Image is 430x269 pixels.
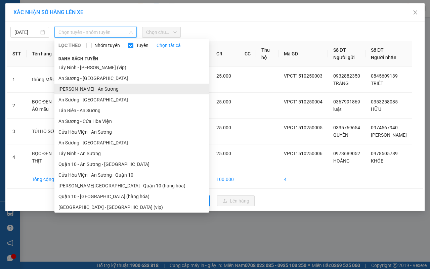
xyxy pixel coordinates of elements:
[216,151,231,156] span: 25.000
[14,29,39,36] input: 15/10/2025
[217,195,255,206] button: uploadLên hàng
[333,73,360,79] span: 0932882350
[54,56,102,62] span: Danh sách tuyến
[129,30,133,34] span: down
[53,4,92,9] strong: ĐỒNG PHƯỚC
[54,116,209,127] li: An Sương - Cửa Hòa Viện
[371,99,398,104] span: 0353258085
[54,73,209,84] li: An Sương - [GEOGRAPHIC_DATA]
[278,170,328,189] td: 4
[27,144,62,170] td: BỌC ĐEN THỊT
[333,151,360,156] span: 0973689052
[333,125,360,130] span: 0335769654
[54,84,209,94] li: [PERSON_NAME] - An Sương
[7,93,27,119] td: 2
[413,10,418,15] span: close
[27,119,62,144] td: TÚI HỒ SƠ
[27,170,62,189] td: Tổng cộng
[53,11,90,19] span: Bến xe [GEOGRAPHIC_DATA]
[7,144,27,170] td: 4
[54,202,209,213] li: [GEOGRAPHIC_DATA] - [GEOGRAPHIC_DATA] (vip)
[54,159,209,170] li: Quận 10 - An Sương - [GEOGRAPHIC_DATA]
[333,132,348,138] span: QUYÊN
[54,94,209,105] li: An Sương - [GEOGRAPHIC_DATA]
[211,41,239,67] th: CR
[146,27,177,37] span: Chọn chuyến
[54,105,209,116] li: Tân Biên - An Sương
[54,62,209,73] li: Tây Ninh - [PERSON_NAME] (vip)
[54,191,209,202] li: Quận 10 - [GEOGRAPHIC_DATA] (hàng hóa)
[133,42,151,49] span: Tuyến
[34,43,71,48] span: VPCT1510250006
[371,55,396,60] span: Người nhận
[371,73,398,79] span: 0845609139
[27,67,62,93] td: thùng MẪU
[92,42,123,49] span: Nhóm tuyến
[54,180,209,191] li: [PERSON_NAME][GEOGRAPHIC_DATA] - Quận 10 (hàng hóa)
[53,30,82,34] span: Hotline: 19001152
[333,158,350,164] span: HOÀNG
[333,55,355,60] span: Người gửi
[58,42,81,49] span: LỌC THEO
[256,41,278,67] th: Thu hộ
[239,41,256,67] th: CC
[18,36,82,42] span: -----------------------------------------
[371,106,381,112] span: HỮU
[371,81,383,86] span: TRIẾT
[284,73,322,79] span: VPCT1510250003
[2,43,70,47] span: [PERSON_NAME]:
[157,42,181,49] a: Chọn tất cả
[7,119,27,144] td: 3
[371,125,398,130] span: 0974567940
[2,4,32,34] img: logo
[371,158,383,164] span: KHỎE
[333,106,342,112] span: luật
[15,49,41,53] span: 10:26:25 [DATE]
[333,81,349,86] span: TRÁNG
[284,125,322,130] span: VPCT1510250005
[333,99,360,104] span: 0367991869
[211,170,239,189] td: 100.000
[54,148,209,159] li: Tây Ninh - An Sương
[333,47,346,53] span: Số ĐT
[54,127,209,137] li: Cửa Hòa Viện - An Sương
[371,47,384,53] span: Số ĐT
[371,132,407,138] span: [PERSON_NAME]
[7,67,27,93] td: 1
[284,151,322,156] span: VPCT1510250006
[371,151,398,156] span: 0978505789
[216,125,231,130] span: 25.000
[54,170,209,180] li: Cửa Hòa Viện - An Sương - Quận 10
[406,3,425,22] button: Close
[58,27,133,37] span: Chọn tuyến - nhóm tuyến
[27,41,62,67] th: Tên hàng
[278,41,328,67] th: Mã GD
[216,73,231,79] span: 25.000
[284,99,322,104] span: VPCT1510250004
[2,49,41,53] span: In ngày:
[54,137,209,148] li: An Sương - [GEOGRAPHIC_DATA]
[53,20,92,29] span: 01 Võ Văn Truyện, KP.1, Phường 2
[13,9,83,15] span: XÁC NHẬN SỐ HÀNG LÊN XE
[216,99,231,104] span: 25.000
[7,41,27,67] th: STT
[27,93,62,119] td: BỌC ĐEN ÁO mẫu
